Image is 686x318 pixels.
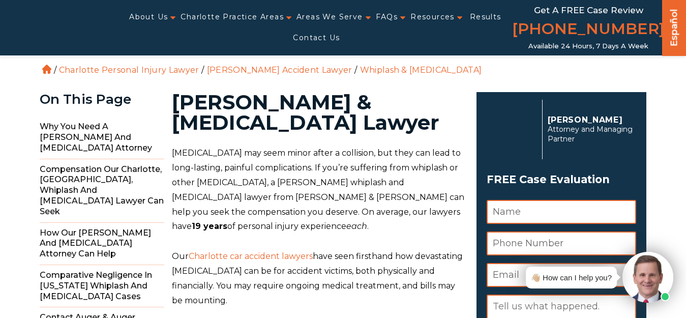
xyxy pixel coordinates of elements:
a: Results [470,7,501,27]
b: 19 years [192,221,227,231]
span: Compensation Our Charlotte, [GEOGRAPHIC_DATA], Whiplash and [MEDICAL_DATA] Lawyer Can Seek [40,159,164,223]
img: Auger & Auger Accident and Injury Lawyers Logo [6,19,118,37]
span: Get a FREE Case Review [534,5,643,15]
span: have seen firsthand how devastating [MEDICAL_DATA] can be for accident victims, both physically a... [172,251,463,305]
p: [PERSON_NAME] [548,115,637,125]
span: Our [172,251,189,261]
span: each [346,221,367,231]
a: Charlotte Practice Areas [181,7,284,27]
a: Charlotte Personal Injury Lawyer [59,65,199,75]
div: 👋🏼 How can I help you? [531,271,612,284]
a: Contact Us [293,27,340,48]
a: About Us [129,7,168,27]
input: Email [487,263,636,287]
a: Resources [410,7,455,27]
a: FAQs [376,7,398,27]
span: . [367,221,369,231]
a: Home [42,65,51,74]
a: [PHONE_NUMBER] [512,18,665,42]
span: of personal injury experience [227,221,346,231]
a: Areas We Serve [296,7,363,27]
span: Comparative Negligence in [US_STATE] Whiplash and [MEDICAL_DATA] Cases [40,265,164,307]
span: FREE Case Evaluation [487,170,636,189]
a: [PERSON_NAME] Accident Lawyer [207,65,352,75]
span: Why You Need a [PERSON_NAME] and [MEDICAL_DATA] Attorney [40,117,164,159]
span: Available 24 Hours, 7 Days a Week [528,42,648,50]
input: Phone Number [487,232,636,255]
img: Intaker widget Avatar [622,252,673,303]
span: How Our [PERSON_NAME] and [MEDICAL_DATA] Attorney Can Help [40,223,164,265]
h1: [PERSON_NAME] & [MEDICAL_DATA] Lawyer [172,92,465,133]
div: On This Page [40,92,164,107]
li: Whiplash & [MEDICAL_DATA] [357,65,485,75]
span: Attorney and Managing Partner [548,125,637,144]
span: [MEDICAL_DATA] may seem minor after a collision, but they can lead to long-lasting, painful compl... [172,148,464,231]
input: Name [487,200,636,224]
img: Herbert Auger [487,104,537,155]
a: Charlotte car accident lawyers [189,251,313,261]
